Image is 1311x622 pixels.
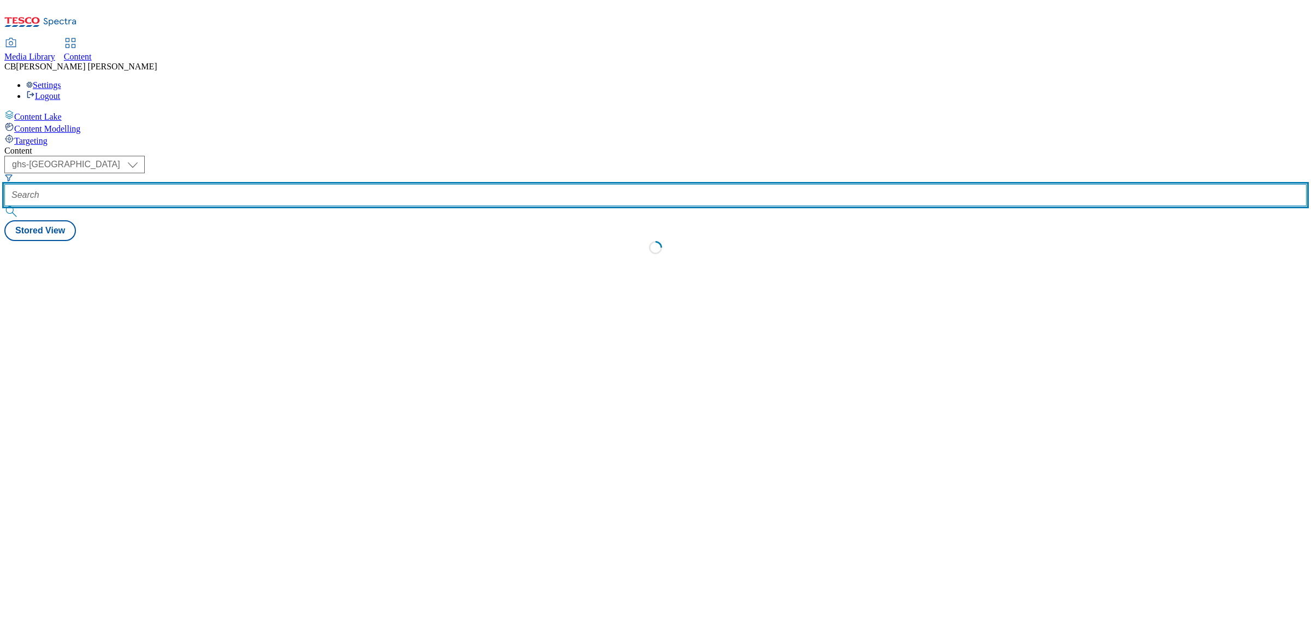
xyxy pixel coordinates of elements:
[14,136,48,145] span: Targeting
[4,220,76,241] button: Stored View
[4,52,55,61] span: Media Library
[14,112,62,121] span: Content Lake
[16,62,157,71] span: [PERSON_NAME] [PERSON_NAME]
[4,134,1307,146] a: Targeting
[64,39,92,62] a: Content
[26,80,61,90] a: Settings
[4,39,55,62] a: Media Library
[4,173,13,182] svg: Search Filters
[4,62,16,71] span: CB
[14,124,80,133] span: Content Modelling
[64,52,92,61] span: Content
[26,91,60,101] a: Logout
[4,146,1307,156] div: Content
[4,184,1307,206] input: Search
[4,122,1307,134] a: Content Modelling
[4,110,1307,122] a: Content Lake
